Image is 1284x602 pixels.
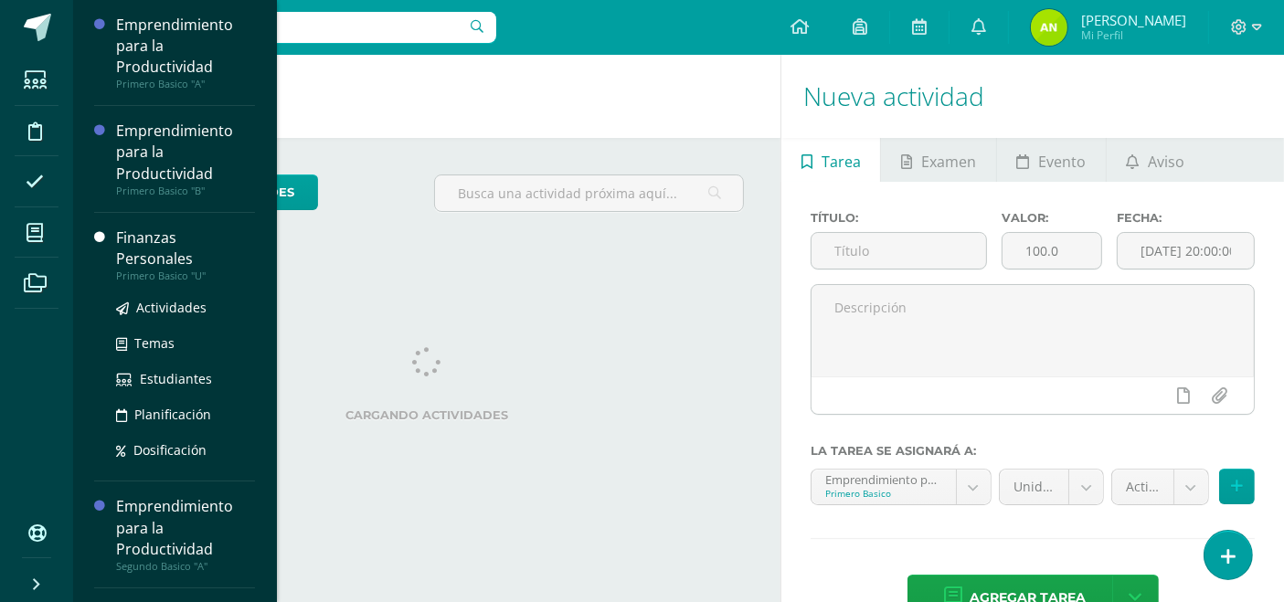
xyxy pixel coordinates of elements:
[1118,233,1254,269] input: Fecha de entrega
[781,138,880,182] a: Tarea
[1003,233,1100,269] input: Puntos máximos
[825,487,942,500] div: Primero Basico
[134,406,211,423] span: Planificación
[116,78,255,90] div: Primero Basico "A"
[110,408,744,422] label: Cargando actividades
[1126,470,1160,504] span: Actitudinal (5.0%)
[1081,27,1186,43] span: Mi Perfil
[116,560,255,573] div: Segundo Basico "A"
[812,233,986,269] input: Título
[116,496,255,559] div: Emprendimiento para la Productividad
[1038,140,1086,184] span: Evento
[116,121,255,184] div: Emprendimiento para la Productividad
[116,404,255,425] a: Planificación
[822,140,861,184] span: Tarea
[95,55,759,138] h1: Actividades
[116,297,255,318] a: Actividades
[134,334,175,352] span: Temas
[1002,211,1101,225] label: Valor:
[116,15,255,90] a: Emprendimiento para la ProductividadPrimero Basico "A"
[116,227,255,282] a: Finanzas PersonalesPrimero Basico "U"
[1000,470,1103,504] a: Unidad 4
[997,138,1106,182] a: Evento
[85,12,496,43] input: Busca un usuario...
[812,470,991,504] a: Emprendimiento para la Productividad 'A'Primero Basico
[1031,9,1067,46] img: 0e30a1b9d0f936b016857a7067cac0ae.png
[435,175,743,211] input: Busca una actividad próxima aquí...
[1148,140,1184,184] span: Aviso
[1117,211,1255,225] label: Fecha:
[811,211,987,225] label: Título:
[116,121,255,196] a: Emprendimiento para la ProductividadPrimero Basico "B"
[1013,470,1055,504] span: Unidad 4
[1112,470,1208,504] a: Actitudinal (5.0%)
[881,138,995,182] a: Examen
[116,333,255,354] a: Temas
[140,370,212,387] span: Estudiantes
[116,15,255,78] div: Emprendimiento para la Productividad
[921,140,976,184] span: Examen
[116,269,255,282] div: Primero Basico "U"
[116,496,255,572] a: Emprendimiento para la ProductividadSegundo Basico "A"
[116,185,255,197] div: Primero Basico "B"
[811,444,1255,458] label: La tarea se asignará a:
[116,368,255,389] a: Estudiantes
[1107,138,1204,182] a: Aviso
[1081,11,1186,29] span: [PERSON_NAME]
[133,441,207,459] span: Dosificación
[825,470,942,487] div: Emprendimiento para la Productividad 'A'
[136,299,207,316] span: Actividades
[116,227,255,269] div: Finanzas Personales
[803,55,1262,138] h1: Nueva actividad
[116,439,255,460] a: Dosificación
